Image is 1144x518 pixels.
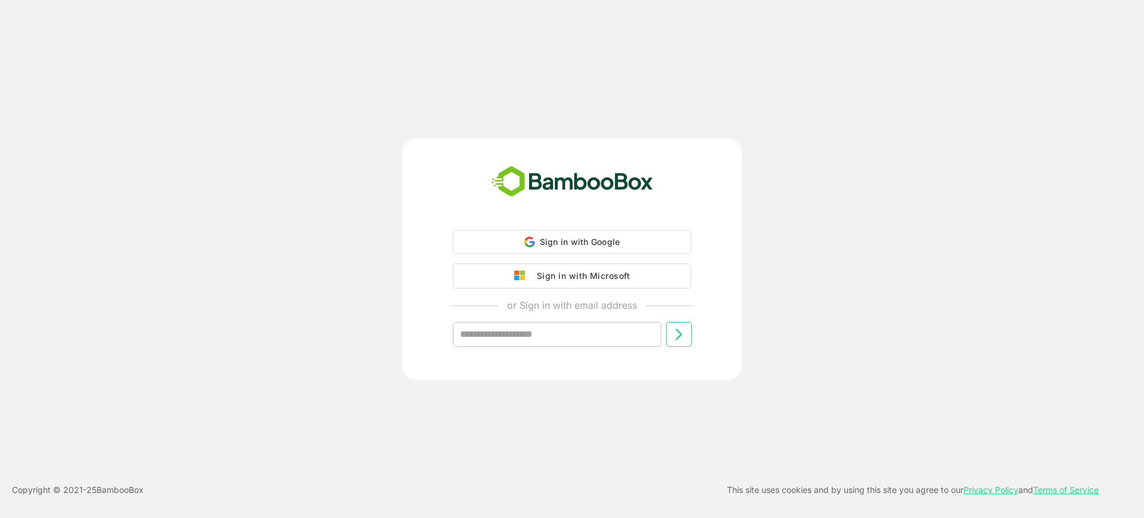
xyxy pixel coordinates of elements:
img: bamboobox [485,162,660,201]
a: Terms of Service [1033,485,1099,495]
div: Sign in with Microsoft [531,268,630,284]
p: Copyright © 2021- 25 BambooBox [12,483,144,497]
p: This site uses cookies and by using this site you agree to our and [727,483,1099,497]
p: or Sign in with email address [507,298,637,312]
div: Sign in with Google [453,230,691,254]
img: google [514,271,531,281]
a: Privacy Policy [963,485,1018,495]
span: Sign in with Google [540,237,620,247]
button: Sign in with Microsoft [453,263,691,289]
